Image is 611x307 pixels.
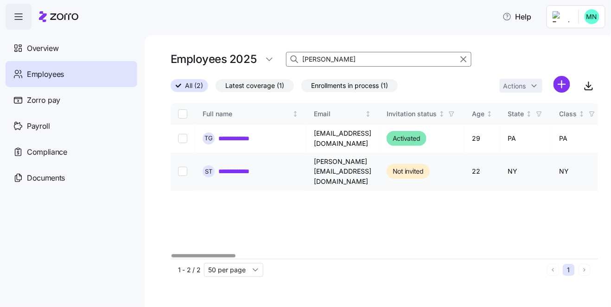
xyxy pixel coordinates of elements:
div: Not sorted [439,111,445,117]
span: Documents [27,172,65,184]
th: Invitation statusNot sorted [379,103,465,125]
td: 29 [465,125,501,153]
input: Select record 2 [178,167,187,176]
div: Not sorted [292,111,299,117]
th: Full nameNot sorted [195,103,306,125]
td: 22 [465,153,501,191]
th: StateNot sorted [501,103,552,125]
td: NY [501,153,552,191]
button: Previous page [547,264,559,276]
td: [PERSON_NAME][EMAIL_ADDRESS][DOMAIN_NAME] [306,153,379,191]
span: S T [205,169,212,175]
span: All (2) [185,80,203,92]
span: Employees [27,69,64,80]
td: PA [501,125,552,153]
a: Zorro pay [6,87,137,113]
td: PA [552,125,605,153]
span: Not invited [393,166,424,177]
span: Latest coverage (1) [225,80,284,92]
div: Invitation status [387,109,437,119]
button: Actions [500,79,542,93]
div: Full name [203,109,291,119]
div: Age [472,109,484,119]
div: Not sorted [579,111,585,117]
img: Employer logo [553,11,571,22]
svg: add icon [554,76,570,93]
span: Help [503,11,532,22]
a: Documents [6,165,137,191]
button: 1 [563,264,575,276]
input: Select record 1 [178,134,187,143]
div: Not sorted [526,111,532,117]
td: NY [552,153,605,191]
div: State [508,109,524,119]
span: Activated [393,133,420,144]
span: Overview [27,43,58,54]
img: b0ee0d05d7ad5b312d7e0d752ccfd4ca [585,9,599,24]
div: Not sorted [365,111,371,117]
div: Not sorted [486,111,493,117]
input: Search Employees [286,52,471,67]
input: Select all records [178,109,187,119]
a: Compliance [6,139,137,165]
th: AgeNot sorted [465,103,501,125]
button: Help [495,7,539,26]
a: Employees [6,61,137,87]
button: Next page [579,264,591,276]
th: EmailNot sorted [306,103,379,125]
span: T G [204,135,213,141]
span: Compliance [27,146,67,158]
span: Enrollments in process (1) [311,80,388,92]
span: Zorro pay [27,94,60,106]
h1: Employees 2025 [171,52,256,66]
span: Payroll [27,120,50,132]
div: Class [560,109,577,119]
span: Actions [503,83,526,89]
div: Email [314,109,363,119]
a: Overview [6,35,137,61]
th: ClassNot sorted [552,103,605,125]
td: [EMAIL_ADDRESS][DOMAIN_NAME] [306,125,379,153]
a: Payroll [6,113,137,139]
span: 1 - 2 / 2 [178,265,200,275]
